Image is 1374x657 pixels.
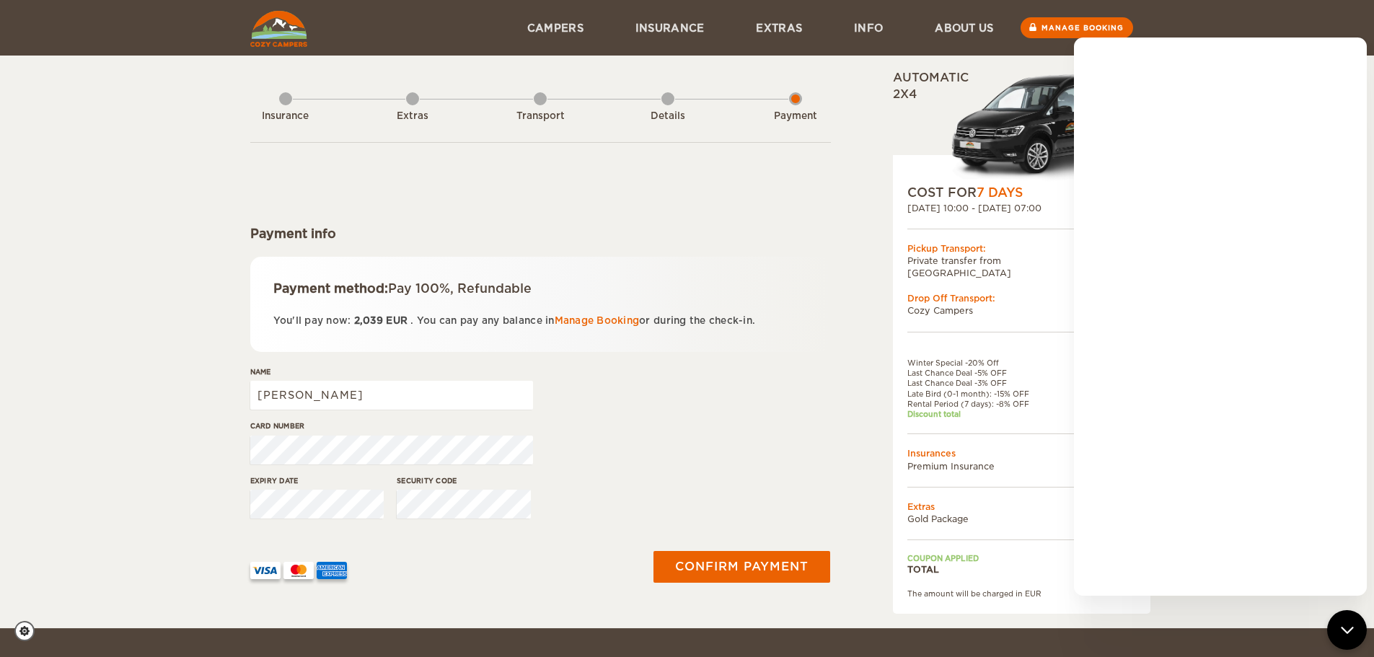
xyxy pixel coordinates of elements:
[907,255,1075,279] td: Private transfer from [GEOGRAPHIC_DATA]
[555,315,640,326] a: Manage Booking
[893,70,1150,184] div: Automatic 2x4
[907,202,1136,214] div: [DATE] 10:00 - [DATE] 07:00
[250,366,533,377] label: Name
[14,621,44,641] a: Cookie settings
[907,389,1060,399] td: Late Bird (0-1 month): -15% OFF
[907,242,1136,255] div: Pickup Transport:
[1059,460,1095,472] div: CAD
[250,225,831,242] div: Payment info
[317,562,347,579] img: AMEX
[1059,409,1095,419] div: CAD
[907,460,1060,472] td: Premium Insurance
[907,501,1136,513] td: Extras
[951,74,1150,185] img: Volkswagen-Caddy-MaxiCrew_.png
[653,551,830,583] button: Confirm payment
[373,110,452,123] div: Extras
[907,292,1136,304] div: Drop Off Transport:
[977,185,1023,200] span: 7 Days
[907,304,1136,317] td: Cozy Campers
[246,110,325,123] div: Insurance
[397,475,531,486] label: Security code
[907,368,1060,378] td: Last Chance Deal -5% OFF
[907,588,1136,599] div: The amount will be charged in EUR
[283,562,314,579] img: mastercard
[250,475,384,486] label: Expiry date
[1059,563,1095,576] div: CAD
[907,399,1060,409] td: Rental Period (7 days): -8% OFF
[273,312,808,329] p: You'll pay now: . You can pay any balance in or during the check-in.
[388,281,532,296] span: Pay 100%, Refundable
[273,280,808,297] div: Payment method:
[250,420,533,431] label: Card number
[354,315,383,326] span: 2,039
[907,184,1136,201] div: COST FOR
[1059,513,1095,525] div: CAD
[628,110,708,123] div: Details
[1059,345,1095,358] div: CAD
[1327,610,1367,650] button: chat-button
[501,110,580,123] div: Transport
[1074,38,1367,596] iframe: Freyja at Cozy Campers
[756,110,835,123] div: Payment
[907,378,1060,388] td: Last Chance Deal -3% OFF
[386,315,408,326] span: EUR
[907,409,1060,419] td: Discount total
[907,553,1060,563] td: Coupon applied
[1021,17,1133,38] a: Manage booking
[250,562,281,579] img: VISA
[907,513,1060,525] td: Gold Package
[1059,553,1135,563] td: WINTER25
[250,11,307,47] img: Cozy Campers
[907,447,1136,459] td: Insurances
[907,358,1060,368] td: Winter Special -20% Off
[907,563,1060,576] td: TOTAL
